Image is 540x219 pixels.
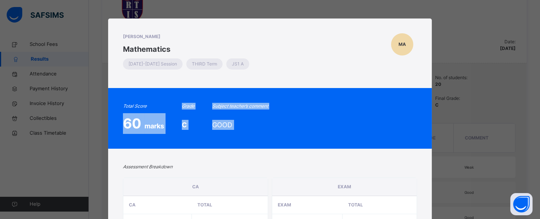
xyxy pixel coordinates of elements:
[232,61,244,67] span: JS1 A
[197,202,212,208] span: Total
[212,103,268,109] i: Subject teacher’s comment
[192,184,199,189] span: CA
[212,121,232,129] span: GOOD
[338,184,351,189] span: EXAM
[192,61,217,67] span: THIRD Term
[123,103,147,109] i: Total Score
[182,121,187,129] span: C
[129,202,136,208] span: CA
[348,202,363,208] span: Total
[278,202,291,208] span: EXAM
[123,44,253,55] span: Mathematics
[123,115,144,132] span: 60
[144,122,164,130] span: marks
[510,193,533,215] button: Open asap
[123,33,253,40] span: [PERSON_NAME]
[123,164,173,169] i: Assessment Breakdown
[129,61,177,67] span: [DATE]-[DATE] Session
[399,41,406,48] span: MA
[182,103,194,109] i: Grade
